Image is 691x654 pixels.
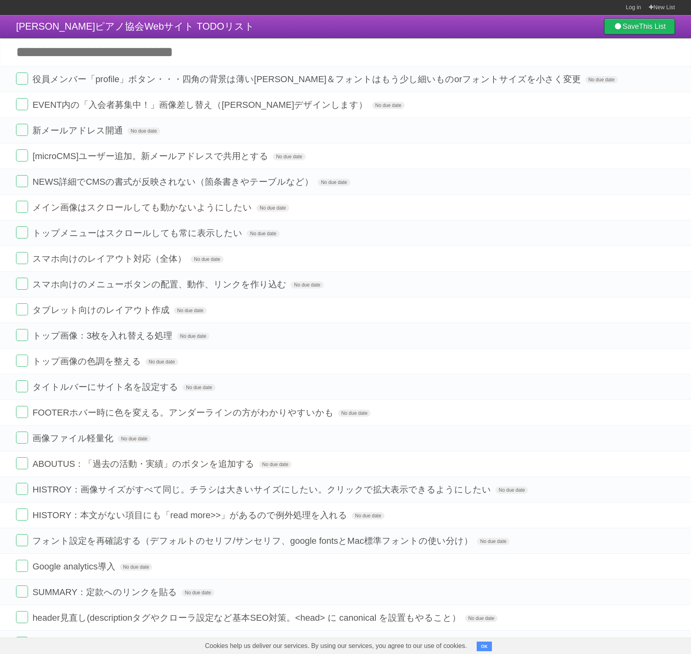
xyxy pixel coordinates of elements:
[259,461,292,468] span: No due date
[32,382,180,392] span: タイトルバーにサイト名を設定する
[32,613,463,623] span: header見直し(descriptionタグやクローラ設定など基本SEO対策。<head> に canonical を設置もやること）
[16,124,28,136] label: Done
[32,228,244,238] span: トップメニューはスクロールしても常に表示したい
[16,585,28,597] label: Done
[477,642,492,651] button: OK
[191,256,223,263] span: No due date
[247,230,279,237] span: No due date
[465,615,498,622] span: No due date
[585,76,618,83] span: No due date
[32,279,288,289] span: スマホ向けのメニューボタンの配置、動作、リンクを作り込む
[32,587,179,597] span: SUMMARY：定款へのリンクを貼る
[16,432,28,444] label: Done
[16,457,28,469] label: Done
[352,512,384,519] span: No due date
[32,459,256,469] span: ABOUTUS：「過去の活動・実績」のボタンを追加する
[32,74,582,84] span: 役員メンバー「profile」ボタン・・・四角の背景は薄い[PERSON_NAME]＆フォントはもう少し細いものorフォントサイズを小さく変更
[32,510,349,520] span: HISTORY：本文がない項目にも「read more>>」があるので例外処理を入れる
[16,226,28,238] label: Done
[16,98,28,110] label: Done
[32,356,143,366] span: トップ画像の色調を整える
[604,18,675,34] a: SaveThis List
[16,303,28,315] label: Done
[181,589,214,596] span: No due date
[256,204,289,212] span: No due date
[174,307,206,314] span: No due date
[639,22,666,30] b: This List
[16,278,28,290] label: Done
[32,561,117,571] span: Google analytics導入
[32,202,254,212] span: メイン画像はスクロールしても動かないようにしたい
[16,21,254,32] span: [PERSON_NAME]ピアノ協会Webサイト TODOリスト
[16,73,28,85] label: Done
[372,102,405,109] span: No due date
[197,638,475,654] span: Cookies help us deliver our services. By using our services, you agree to our use of cookies.
[32,125,125,135] span: 新メールアドレス開通
[16,406,28,418] label: Done
[16,611,28,623] label: Done
[145,358,178,365] span: No due date
[16,252,28,264] label: Done
[183,384,215,391] span: No due date
[32,433,115,443] span: 画像ファイル軽量化
[16,483,28,495] label: Done
[32,177,315,187] span: NEWS詳細でCMSの書式が反映されない（箇条書きやテーブルなど）
[16,534,28,546] label: Done
[273,153,305,160] span: No due date
[32,100,369,110] span: EVENT内の「入会者募集中！」画像差し替え（[PERSON_NAME]デザインします）
[32,536,475,546] span: フォント設定を再確認する（デフォルトのセリフ/サンセリフ、google fontsとMac標準フォントの使い分け）
[32,408,336,418] span: FOOTERホバー時に色を変える。アンダーラインの方がわかりやすいかも
[127,127,160,135] span: No due date
[496,486,528,494] span: No due date
[16,560,28,572] label: Done
[477,538,510,545] span: No due date
[338,410,371,417] span: No due date
[32,254,188,264] span: スマホ向けのレイアウト対応（全体）
[16,637,28,649] label: Done
[32,484,493,495] span: HISTROY：画像サイズがすべて同じ。チラシは大きいサイズにしたい。クリックで拡大表示できるようにしたい
[318,179,350,186] span: No due date
[16,175,28,187] label: Done
[16,149,28,161] label: Done
[32,331,174,341] span: トップ画像：3枚を入れ替える処理
[32,151,270,161] span: [microCMS]ユーザー追加。新メールアドレスで共用とする
[16,380,28,392] label: Done
[16,509,28,521] label: Done
[291,281,323,289] span: No due date
[118,435,150,442] span: No due date
[32,305,171,315] span: タブレット向けのレイアウト作成
[177,333,210,340] span: No due date
[16,329,28,341] label: Done
[120,563,152,571] span: No due date
[16,201,28,213] label: Done
[16,355,28,367] label: Done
